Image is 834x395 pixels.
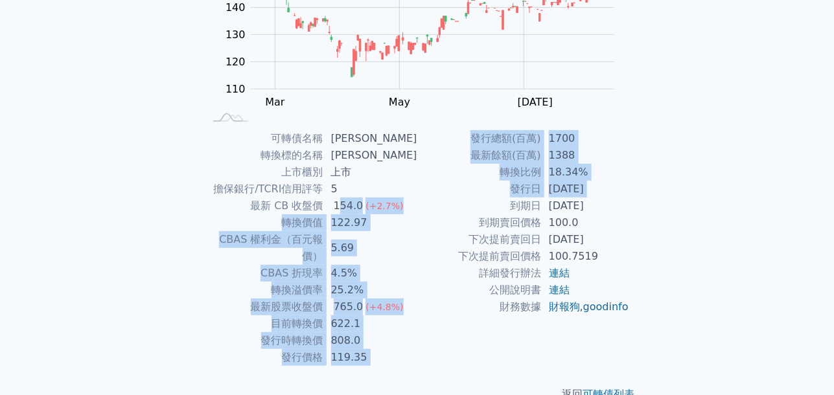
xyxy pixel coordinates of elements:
a: 連結 [549,267,570,279]
span: (+2.7%) [365,201,403,211]
td: 詳細發行辦法 [417,265,541,282]
div: 765.0 [331,299,366,315]
td: 最新餘額(百萬) [417,147,541,164]
td: CBAS 權利金（百元報價） [205,231,323,265]
td: 1700 [541,130,630,147]
td: 100.7519 [541,248,630,265]
td: 下次提前賣回日 [417,231,541,248]
div: 154.0 [331,198,366,214]
td: 可轉債名稱 [205,130,323,147]
td: 發行總額(百萬) [417,130,541,147]
a: goodinfo [583,300,629,313]
tspan: 120 [226,56,246,68]
td: 轉換標的名稱 [205,147,323,164]
td: 目前轉換價 [205,315,323,332]
td: 到期賣回價格 [417,214,541,231]
td: 上市 [323,164,417,181]
td: 轉換溢價率 [205,282,323,299]
td: 4.5% [323,265,417,282]
td: 最新 CB 收盤價 [205,198,323,214]
td: 119.35 [323,349,417,366]
td: 5 [323,181,417,198]
td: 發行價格 [205,349,323,366]
td: 100.0 [541,214,630,231]
td: 上市櫃別 [205,164,323,181]
td: 財務數據 [417,299,541,315]
tspan: 130 [226,28,246,41]
td: 最新股票收盤價 [205,299,323,315]
td: 622.1 [323,315,417,332]
tspan: 140 [226,1,246,14]
a: 財報狗 [549,300,580,313]
td: [PERSON_NAME] [323,130,417,147]
td: CBAS 折現率 [205,265,323,282]
td: [DATE] [541,231,630,248]
td: 122.97 [323,214,417,231]
td: 轉換價值 [205,214,323,231]
td: 到期日 [417,198,541,214]
td: 發行日 [417,181,541,198]
td: [DATE] [541,181,630,198]
td: 25.2% [323,282,417,299]
td: [DATE] [541,198,630,214]
tspan: May [389,96,410,108]
span: (+4.8%) [365,302,403,312]
td: , [541,299,630,315]
tspan: [DATE] [518,96,553,108]
td: 808.0 [323,332,417,349]
td: 下次提前賣回價格 [417,248,541,265]
td: 擔保銀行/TCRI信用評等 [205,181,323,198]
td: 轉換比例 [417,164,541,181]
td: 發行時轉換價 [205,332,323,349]
td: 18.34% [541,164,630,181]
a: 連結 [549,284,570,296]
td: 5.69 [323,231,417,265]
td: [PERSON_NAME] [323,147,417,164]
td: 1388 [541,147,630,164]
tspan: Mar [266,96,286,108]
td: 公開說明書 [417,282,541,299]
tspan: 110 [226,83,246,95]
